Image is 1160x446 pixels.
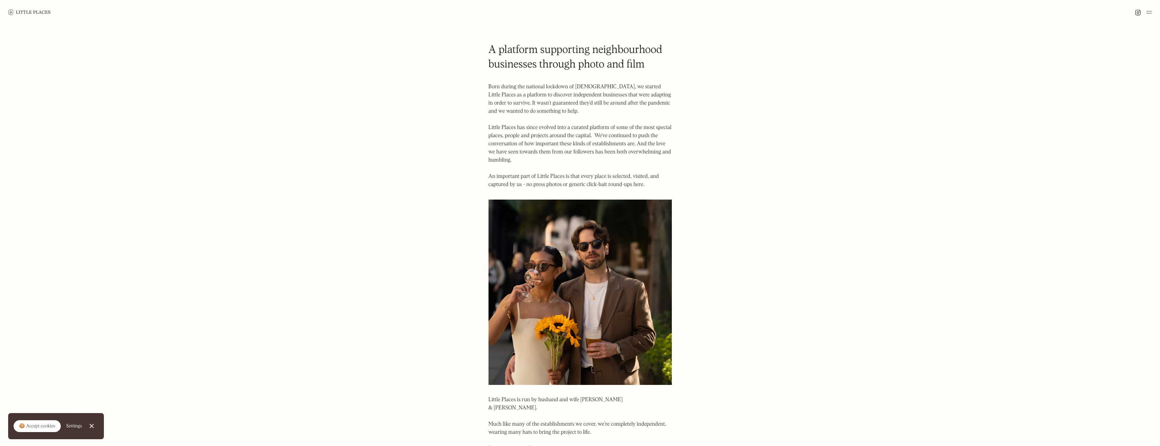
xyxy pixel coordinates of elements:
[489,83,672,189] p: Born during the national lockdown of [DEMOGRAPHIC_DATA], we started Little Places as a platform t...
[19,423,55,430] div: 🍪 Accept cookies
[66,424,82,428] div: Settings
[489,200,672,385] img: Little Places founders: Kyra & Jason
[489,43,672,72] h1: A platform supporting neighbourhood businesses through photo and film
[85,419,98,433] a: Close Cookie Popup
[66,419,82,434] a: Settings
[14,420,61,432] a: 🍪 Accept cookies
